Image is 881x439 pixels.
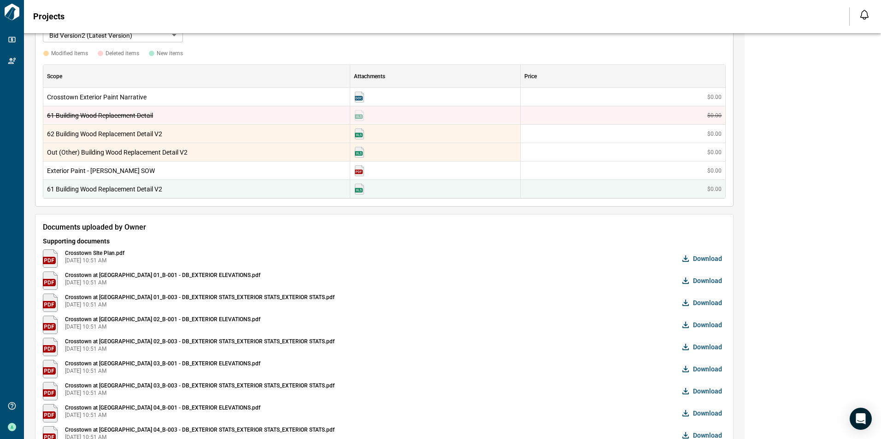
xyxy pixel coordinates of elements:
[47,92,346,102] span: Crosstown Exterior Paint Narrative
[157,50,183,57] span: New items
[354,165,365,176] img: SW Paint Specification - Crosstown at Chapel Hill.pdf
[65,323,260,330] span: [DATE] 10:51 AM
[49,32,132,39] span: Bid Version 2 (Latest Version)
[693,409,722,418] span: Download
[680,294,726,312] button: Download
[43,404,58,422] img: pdf
[65,404,260,411] span: Crosstown at [GEOGRAPHIC_DATA] 04_B-001 - DB_EXTERIOR ELEVATIONS.pdf
[65,367,260,375] span: [DATE] 10:51 AM
[354,184,365,195] img: Buildings 61 Wood Replacement V2.xlsx
[106,50,139,57] span: Deleted items
[693,276,722,285] span: Download
[65,389,335,397] span: [DATE] 10:51 AM
[354,92,365,103] img: Crosstown at Chapel Hill Ext. Paint Narrative.docx
[47,166,346,175] span: Exterior Paint - [PERSON_NAME] SOW
[707,185,722,193] span: $0.00
[65,360,260,367] span: Crosstown at [GEOGRAPHIC_DATA] 03_B-001 - DB_EXTERIOR ELEVATIONS.pdf
[65,345,335,352] span: [DATE] 10:51 AM
[43,338,58,356] img: pdf
[47,129,346,139] span: 62 Building Wood Replacement Detail V2
[47,111,346,120] span: 61 Building Wood Replacement Detail
[680,271,726,290] button: Download
[707,130,722,138] span: $0.00
[707,167,722,174] span: $0.00
[680,316,726,334] button: Download
[65,382,335,389] span: Crosstown at [GEOGRAPHIC_DATA] 03_B-003 - DB_EXTERIOR STATS_EXTERIOR STATS_EXTERIOR STATS.pdf
[65,257,124,264] span: [DATE] 10:51 AM
[65,301,335,308] span: [DATE] 10:51 AM
[693,320,722,329] span: Download
[693,298,722,307] span: Download
[43,316,58,334] img: pdf
[524,65,537,88] div: Price
[47,185,346,194] span: 61 Building Wood Replacement Detail V2
[65,279,260,286] span: [DATE] 10:51 AM
[707,93,722,101] span: $0.00
[65,426,335,433] span: Crosstown at [GEOGRAPHIC_DATA] 04_B-003 - DB_EXTERIOR STATS_EXTERIOR STATS_EXTERIOR STATS.pdf
[65,316,260,323] span: Crosstown at [GEOGRAPHIC_DATA] 02_B-001 - DB_EXTERIOR ELEVATIONS.pdf
[51,50,88,57] span: Modified Items
[65,249,124,257] span: Crosstown SIte Plan.pdf
[43,294,58,312] img: pdf
[33,12,65,21] span: Projects
[680,360,726,378] button: Download
[857,7,872,22] button: Open notification feed
[680,382,726,400] button: Download
[65,294,335,301] span: Crosstown at [GEOGRAPHIC_DATA] 01_B-003 - DB_EXTERIOR STATS_EXTERIOR STATS_EXTERIOR STATS.pdf
[680,338,726,356] button: Download
[43,249,58,268] img: pdf
[707,149,722,156] span: $0.00
[707,112,722,119] span: $0.00
[47,148,346,157] span: Out (Other) Building Wood Replacement Detail V2
[693,364,722,374] span: Download
[65,338,335,345] span: Crosstown at [GEOGRAPHIC_DATA] 02_B-003 - DB_EXTERIOR STATS_EXTERIOR STATS_EXTERIOR STATS.pdf
[43,271,58,290] img: pdf
[65,411,260,419] span: [DATE] 10:51 AM
[521,65,725,88] div: Price
[693,342,722,352] span: Download
[693,254,722,263] span: Download
[43,237,726,246] span: Supporting documents
[47,65,62,88] div: Scope
[354,128,365,139] img: Buildings 62 Wood Replacement V2.xlsx
[850,408,872,430] div: Open Intercom Messenger
[354,147,365,158] img: Out Buildings Wood Replacement V2.xlsx
[65,271,260,279] span: Crosstown at [GEOGRAPHIC_DATA] 01_B-001 - DB_EXTERIOR ELEVATIONS.pdf
[43,382,58,400] img: pdf
[680,249,726,268] button: Download
[43,222,726,233] span: Documents uploaded by Owner
[354,73,385,80] span: Attachments
[354,110,365,121] img: Buildings 61 Wood Replacement.xlsx
[693,387,722,396] span: Download
[43,360,58,378] img: pdf
[680,404,726,422] button: Download
[43,65,350,88] div: Scope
